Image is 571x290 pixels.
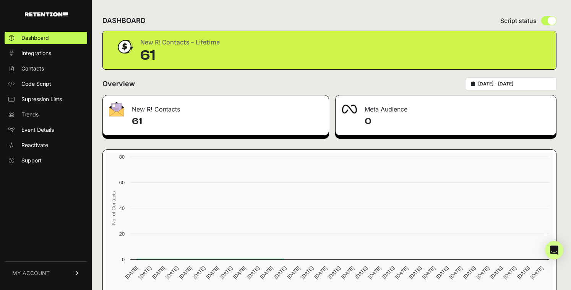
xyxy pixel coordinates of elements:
text: [DATE] [462,265,477,280]
img: fa-meta-2f981b61bb99beabf952f7030308934f19ce035c18b003e963880cc3fabeebb7.png [342,105,357,114]
text: [DATE] [421,265,436,280]
text: [DATE] [354,265,369,280]
text: [DATE] [475,265,490,280]
a: Contacts [5,62,87,75]
img: dollar-coin-05c43ed7efb7bc0c12610022525b4bbbb207c7efeef5aecc26f025e68dcafac9.png [115,37,134,56]
h4: 0 [365,115,550,128]
text: 20 [119,231,125,237]
text: [DATE] [367,265,382,280]
span: Script status [500,16,537,25]
text: [DATE] [502,265,517,280]
a: Event Details [5,124,87,136]
a: Integrations [5,47,87,59]
text: [DATE] [151,265,166,280]
a: MY ACCOUNT [5,261,87,285]
h4: 61 [132,115,323,128]
text: 0 [122,257,125,262]
div: Meta Audience [336,95,556,118]
text: [DATE] [259,265,274,280]
text: 40 [119,205,125,211]
text: [DATE] [219,265,234,280]
text: [DATE] [191,265,206,280]
text: [DATE] [246,265,261,280]
text: [DATE] [286,265,301,280]
div: New R! Contacts [103,95,329,118]
span: Trends [21,111,39,118]
span: Supression Lists [21,95,62,103]
div: Open Intercom Messenger [545,241,563,259]
text: 80 [119,154,125,160]
text: [DATE] [340,265,355,280]
span: Integrations [21,49,51,57]
text: No. of Contacts [111,191,117,225]
text: [DATE] [448,265,463,280]
text: [DATE] [435,265,450,280]
a: Trends [5,108,87,121]
text: [DATE] [408,265,423,280]
text: [DATE] [178,265,193,280]
text: [DATE] [205,265,220,280]
text: [DATE] [381,265,396,280]
span: Code Script [21,80,51,88]
text: [DATE] [232,265,247,280]
span: Support [21,157,42,164]
a: Reactivate [5,139,87,151]
text: [DATE] [489,265,504,280]
text: 60 [119,180,125,185]
img: Retention.com [25,12,68,16]
a: Support [5,154,87,167]
div: New R! Contacts - Lifetime [140,37,220,48]
text: [DATE] [313,265,328,280]
a: Dashboard [5,32,87,44]
text: [DATE] [529,265,544,280]
span: Event Details [21,126,54,134]
span: Reactivate [21,141,48,149]
text: [DATE] [300,265,315,280]
text: [DATE] [165,265,180,280]
text: [DATE] [273,265,287,280]
div: 61 [140,48,220,63]
h2: DASHBOARD [102,15,146,26]
span: Contacts [21,65,44,72]
a: Supression Lists [5,93,87,105]
img: fa-envelope-19ae18322b30453b285274b1b8af3d052b27d846a4fbe8435d1a52b978f639a2.png [109,102,124,116]
text: [DATE] [138,265,152,280]
text: [DATE] [394,265,409,280]
text: [DATE] [124,265,139,280]
text: [DATE] [327,265,342,280]
text: [DATE] [516,265,531,280]
span: Dashboard [21,34,49,42]
a: Code Script [5,78,87,90]
span: MY ACCOUNT [12,269,50,277]
h2: Overview [102,79,135,89]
